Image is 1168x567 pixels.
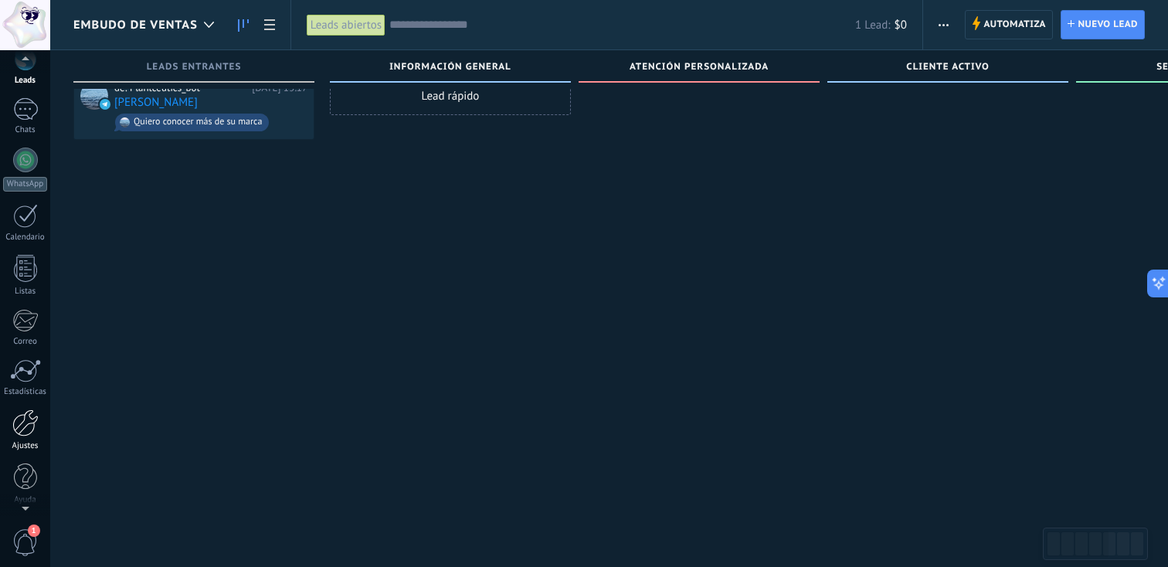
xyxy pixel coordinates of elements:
[3,441,48,451] div: Ajustes
[114,96,198,109] a: [PERSON_NAME]
[3,76,48,86] div: Leads
[3,125,48,135] div: Chats
[73,18,198,32] span: Embudo de ventas
[1061,10,1145,39] a: Nuevo lead
[3,233,48,243] div: Calendario
[80,82,108,110] div: Pablo Villanueva
[983,11,1046,39] span: Automatiza
[3,337,48,347] div: Correo
[965,10,1053,39] a: Automatiza
[906,62,989,73] span: cliente activo
[3,387,48,397] div: Estadísticas
[338,62,563,75] div: información general
[330,76,571,115] div: Lead rápido
[1078,11,1138,39] span: Nuevo lead
[3,287,48,297] div: Listas
[134,117,262,127] div: Quiero conocer más de su marca
[100,99,110,110] img: telegram-sm.svg
[3,177,47,192] div: WhatsApp
[147,62,242,73] span: Leads Entrantes
[81,62,307,75] div: Leads Entrantes
[252,82,307,94] div: [DATE] 13:17
[28,525,40,537] span: 1
[855,18,890,32] span: 1 Lead:
[835,62,1061,75] div: cliente activo
[307,14,385,36] div: Leads abiertos
[389,62,511,73] span: información general
[586,62,812,75] div: Atención Personalizada
[895,18,907,32] span: $0
[630,62,769,73] span: Atención Personalizada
